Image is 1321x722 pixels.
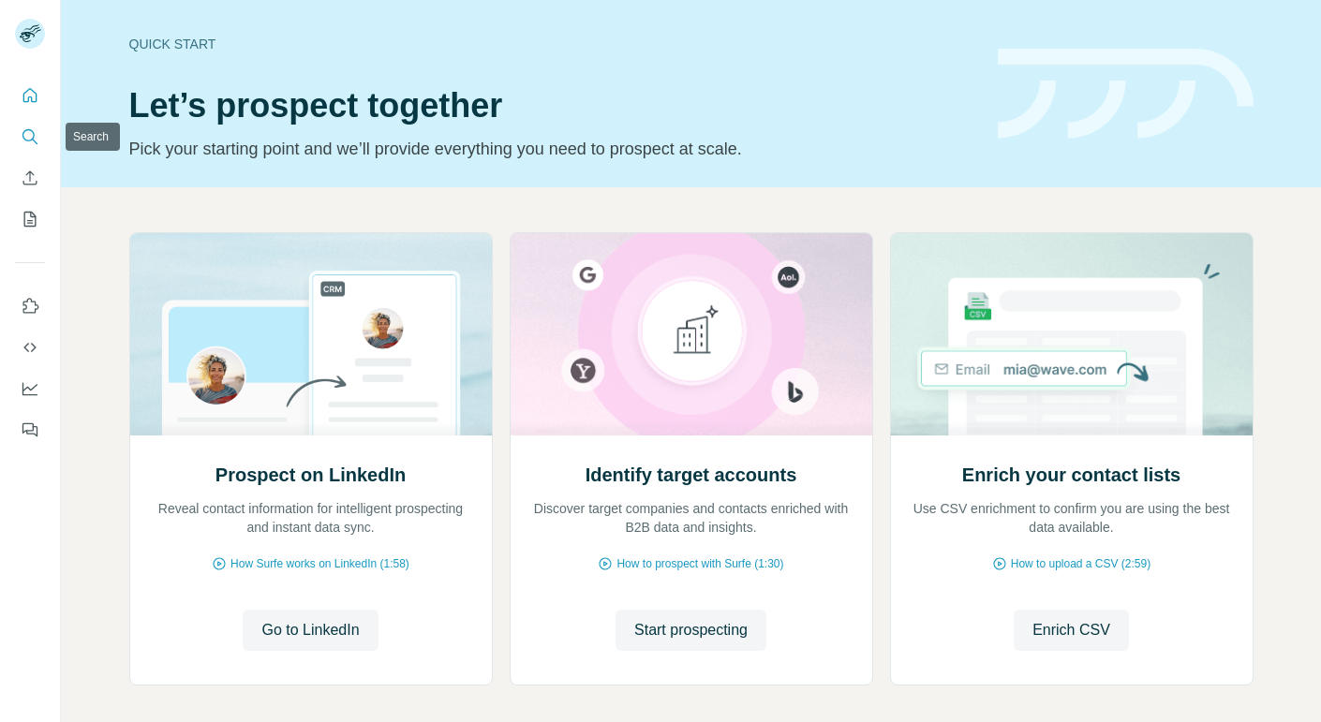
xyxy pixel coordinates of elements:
[15,413,45,447] button: Feedback
[1011,555,1150,572] span: How to upload a CSV (2:59)
[510,233,873,435] img: Identify target accounts
[243,610,378,651] button: Go to LinkedIn
[149,499,473,537] p: Reveal contact information for intelligent prospecting and instant data sync.
[15,289,45,323] button: Use Surfe on LinkedIn
[129,233,493,435] img: Prospect on LinkedIn
[890,233,1254,435] img: Enrich your contact lists
[529,499,853,537] p: Discover target companies and contacts enriched with B2B data and insights.
[15,202,45,236] button: My lists
[15,161,45,195] button: Enrich CSV
[634,619,748,641] span: Start prospecting
[586,462,797,488] h2: Identify target accounts
[261,619,359,641] span: Go to LinkedIn
[616,610,766,651] button: Start prospecting
[230,555,409,572] span: How Surfe works on LinkedIn (1:58)
[129,136,975,162] p: Pick your starting point and we’ll provide everything you need to prospect at scale.
[129,87,975,125] h1: Let’s prospect together
[15,79,45,112] button: Quick start
[962,462,1180,488] h2: Enrich your contact lists
[129,35,975,53] div: Quick start
[616,555,783,572] span: How to prospect with Surfe (1:30)
[15,331,45,364] button: Use Surfe API
[15,372,45,405] button: Dashboard
[998,49,1254,140] img: banner
[15,120,45,154] button: Search
[215,462,406,488] h2: Prospect on LinkedIn
[1014,610,1129,651] button: Enrich CSV
[910,499,1234,537] p: Use CSV enrichment to confirm you are using the best data available.
[1032,619,1110,641] span: Enrich CSV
